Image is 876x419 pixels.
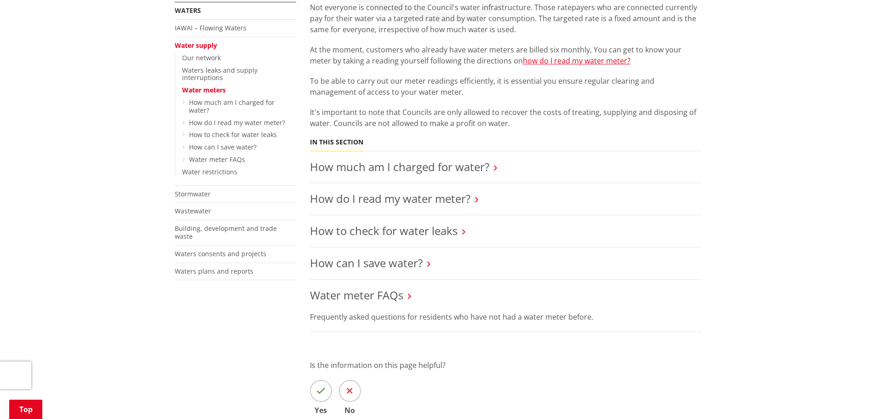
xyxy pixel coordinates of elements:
span: Yes [310,407,332,414]
h5: In this section [310,138,363,146]
a: Waters plans and reports [175,267,253,276]
a: how do I read my water meter? [523,56,630,66]
a: Wastewater [175,207,211,215]
a: How much am I charged for water? [310,159,489,174]
a: Waters [175,6,201,15]
a: Waters leaks and supply interruptions [182,66,258,82]
a: Our network [182,53,221,62]
a: How can I save water? [189,143,257,151]
a: How do I read my water meter? [189,118,285,127]
a: IAWAI – Flowing Waters [175,23,246,32]
span: No [339,407,361,414]
a: Water meters [182,86,226,94]
iframe: Messenger Launcher [834,380,867,413]
a: Water restrictions [182,167,237,176]
a: Waters consents and projects [175,249,266,258]
a: Top [9,400,42,419]
a: Building, development and trade waste [175,224,277,241]
p: Frequently asked questions for residents who have not had a water meter before. [310,311,702,322]
a: How to check for water leaks [189,130,277,139]
a: How much am I charged for water? [189,98,275,115]
a: Water meter FAQs [310,287,403,303]
p: Not everyone is connected to the Council's water infrastructure. Those ratepayers who are connect... [310,2,702,35]
a: Water meter FAQs [189,155,245,164]
a: Stormwater [175,189,211,198]
a: How do I read my water meter? [310,191,470,206]
a: Water supply [175,41,217,50]
p: Is the information on this page helpful? [310,360,702,371]
p: To be able to carry out our meter readings efficiently, it is essential you ensure regular cleari... [310,75,702,98]
p: At the moment, customers who already have water meters are billed six monthly, You can get to kno... [310,44,702,66]
a: How to check for water leaks [310,223,458,238]
p: It's important to note that Councils are only allowed to recover the costs of treating, supplying... [310,107,702,129]
a: How can I save water? [310,255,423,270]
